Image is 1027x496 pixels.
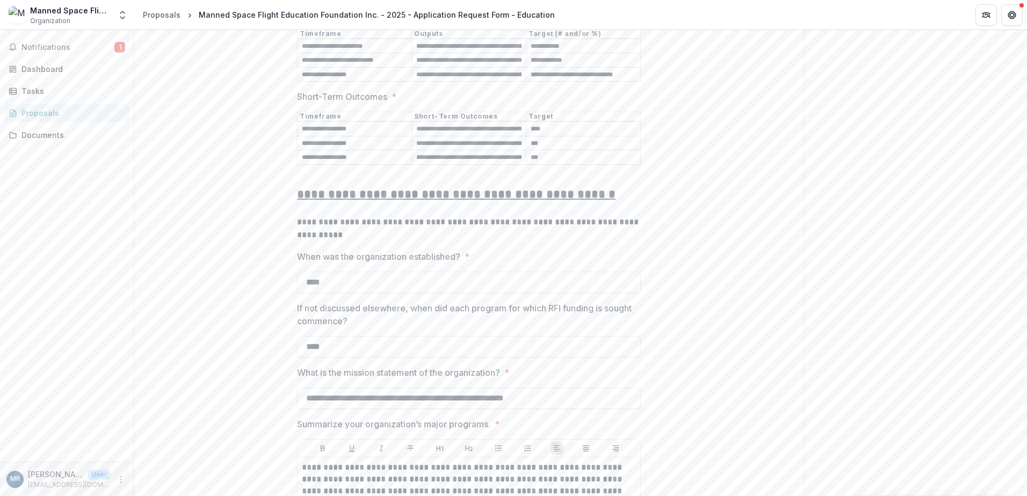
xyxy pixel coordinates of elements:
[404,442,417,455] button: Strike
[526,29,641,39] th: Target (# and/or %)
[551,442,563,455] button: Align Left
[114,473,127,486] button: More
[21,129,121,141] div: Documents
[298,29,412,39] th: Timeframe
[298,112,412,122] th: Timeframe
[30,16,70,26] span: Organization
[297,250,460,263] p: When was the organization established?
[4,126,129,144] a: Documents
[28,469,84,480] p: [PERSON_NAME]
[114,42,125,53] span: 1
[4,82,129,100] a: Tasks
[9,6,26,24] img: Manned Space Flight Education Foundation Inc.
[412,29,526,39] th: Outputs
[88,470,110,479] p: User
[28,480,110,490] p: [EMAIL_ADDRESS][DOMAIN_NAME]
[30,5,111,16] div: Manned Space Flight Education Foundation Inc.
[462,442,475,455] button: Heading 2
[375,442,388,455] button: Italicize
[115,4,130,26] button: Open entity switcher
[297,302,634,327] p: If not discussed elsewhere, when did each program for which RFI funding is sought commence?
[975,4,997,26] button: Partners
[297,418,490,431] p: Summarize your organization’s major programs.
[526,112,641,122] th: Target
[297,90,387,103] p: Short-Term Outcomes
[1001,4,1023,26] button: Get Help
[21,63,121,75] div: Dashboard
[433,442,446,455] button: Heading 1
[199,9,555,20] div: Manned Space Flight Education Foundation Inc. - 2025 - Application Request Form - Education
[21,107,121,119] div: Proposals
[580,442,592,455] button: Align Center
[316,442,329,455] button: Bold
[297,366,500,379] p: What is the mission statement of the organization?
[492,442,505,455] button: Bullet List
[4,60,129,78] a: Dashboard
[609,442,622,455] button: Align Right
[4,104,129,122] a: Proposals
[143,9,180,20] div: Proposals
[345,442,358,455] button: Underline
[21,85,121,97] div: Tasks
[21,43,114,52] span: Notifications
[412,112,526,122] th: Short-Term Outcomes
[10,476,20,483] div: Mallory Rogers
[4,39,129,56] button: Notifications1
[139,7,185,23] a: Proposals
[139,7,559,23] nav: breadcrumb
[521,442,534,455] button: Ordered List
